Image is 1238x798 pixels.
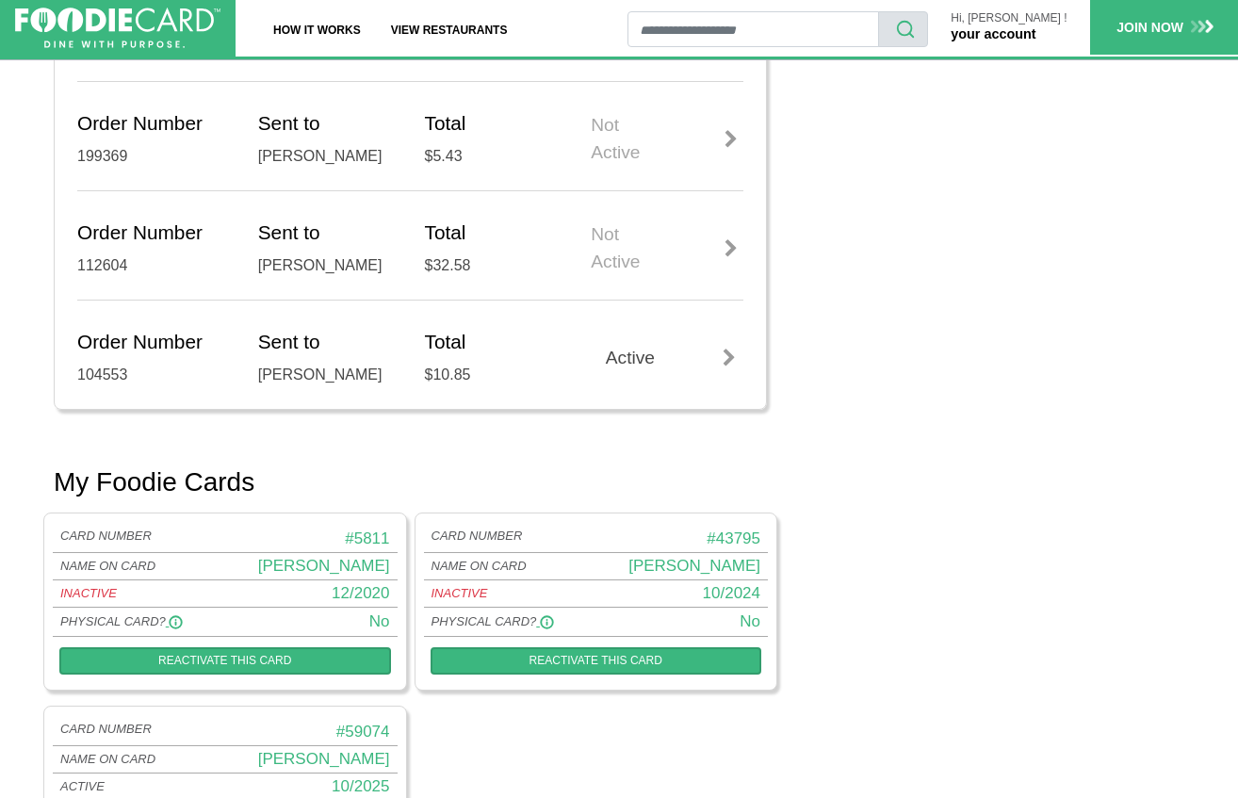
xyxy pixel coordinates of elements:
[225,529,398,549] div: #
[53,529,225,549] div: CARD NUMBER
[425,254,563,277] div: $32.58
[425,112,563,136] h5: Total
[424,614,596,629] div: PHYSICAL CARD?
[628,557,760,575] span: [PERSON_NAME]
[369,612,390,630] span: No
[425,145,563,168] div: $5.43
[59,647,391,674] a: Reactivate this card
[424,529,596,549] div: CARD NUMBER
[345,723,389,741] span: 59074
[432,586,589,601] div: INACTIVE
[740,612,760,630] span: No
[77,364,230,386] div: 104553
[53,752,163,767] div: NAME ON CARD
[425,364,563,386] div: $10.85
[258,221,397,245] h5: Sent to
[258,112,397,136] h5: Sent to
[425,331,563,354] h5: Total
[591,221,743,276] div: Not Active
[53,722,225,742] div: CARD NUMBER
[77,82,743,191] a: Order Number 199369 Sent to [PERSON_NAME] Total $5.43 Not Active
[431,647,762,674] a: Reactivate this card
[332,584,389,602] span: 12/2020
[77,112,230,136] h5: Order Number
[53,559,163,574] div: NAME ON CARD
[258,145,397,168] div: [PERSON_NAME]
[77,221,230,245] h5: Order Number
[951,12,1067,24] p: Hi, [PERSON_NAME] !
[77,301,743,409] a: Order Number 104553 Sent to [PERSON_NAME] Total $10.85 Active
[60,779,218,794] div: ACTIVE
[53,614,225,629] div: PHYSICAL CARD?
[703,584,760,602] span: 10/2024
[591,112,743,167] div: Not Active
[258,331,397,354] h5: Sent to
[332,777,389,795] span: 10/2025
[716,529,760,547] span: 43795
[591,345,743,372] div: Active
[54,466,254,498] h2: My Foodie Cards
[77,254,230,277] div: 112604
[60,586,218,601] div: INACTIVE
[15,8,220,49] img: FoodieCard; Eat, Drink, Save, Donate
[77,191,743,301] a: Order Number 112604 Sent to [PERSON_NAME] Total $32.58 Not Active
[951,26,1035,41] a: your account
[878,11,928,47] button: search
[595,529,768,549] div: #
[258,557,390,575] span: [PERSON_NAME]
[77,145,230,168] div: 199369
[258,364,397,386] div: [PERSON_NAME]
[627,11,880,47] input: restaurant search
[77,331,230,354] h5: Order Number
[354,529,390,547] span: 5811
[425,221,563,245] h5: Total
[258,254,397,277] div: [PERSON_NAME]
[258,750,390,768] span: [PERSON_NAME]
[225,722,398,742] div: #
[424,559,534,574] div: NAME ON CARD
